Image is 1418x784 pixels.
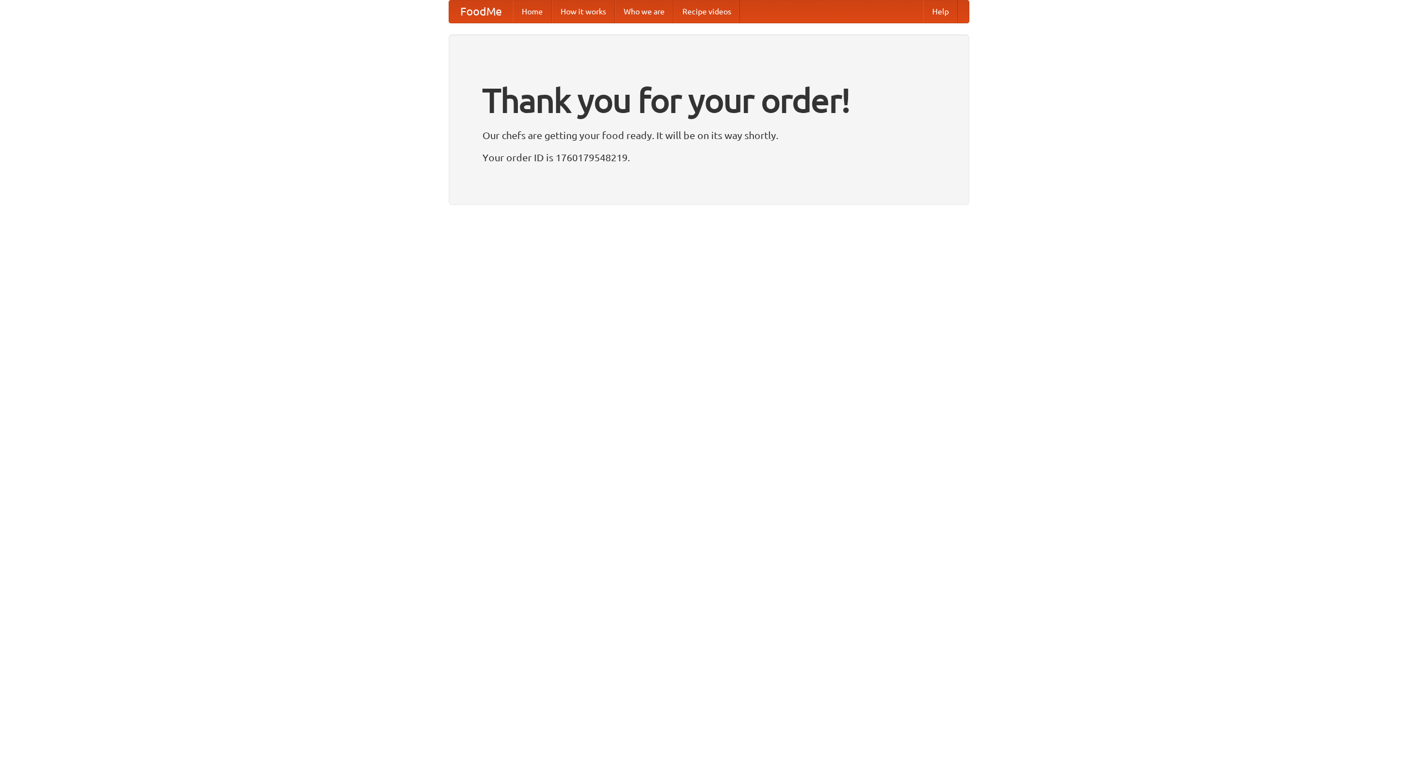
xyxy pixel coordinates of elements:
p: Our chefs are getting your food ready. It will be on its way shortly. [482,127,936,144]
a: Help [923,1,958,23]
a: How it works [552,1,615,23]
a: FoodMe [449,1,513,23]
a: Home [513,1,552,23]
a: Recipe videos [674,1,740,23]
p: Your order ID is 1760179548219. [482,149,936,166]
a: Who we are [615,1,674,23]
h1: Thank you for your order! [482,74,936,127]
